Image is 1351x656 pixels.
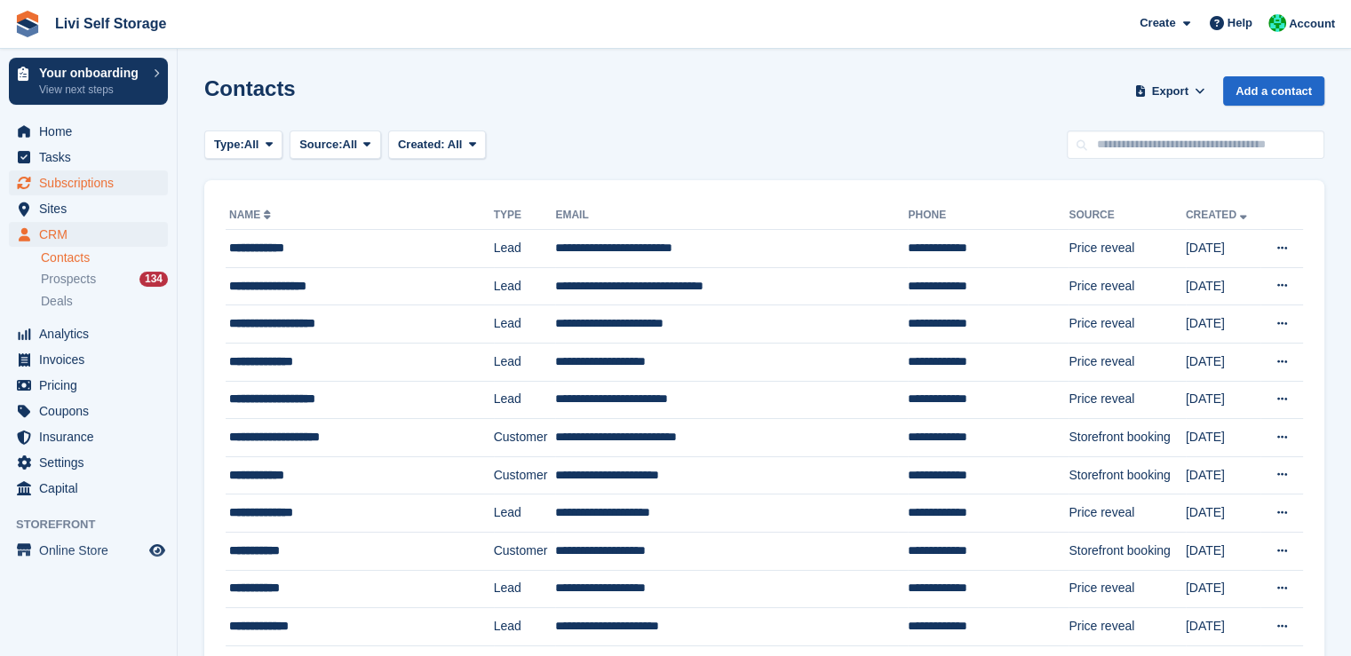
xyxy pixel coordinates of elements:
th: Email [555,202,908,230]
td: [DATE] [1186,608,1260,646]
span: Capital [39,476,146,501]
td: [DATE] [1186,381,1260,419]
span: Source: [299,136,342,154]
span: All [244,136,259,154]
a: Livi Self Storage [48,9,173,38]
button: Export [1131,76,1209,106]
td: Customer [494,532,556,570]
a: Add a contact [1223,76,1324,106]
span: Invoices [39,347,146,372]
td: Price reveal [1069,305,1186,344]
span: Subscriptions [39,170,146,195]
a: menu [9,538,168,563]
span: Help [1228,14,1252,32]
span: Prospects [41,271,96,288]
span: Create [1140,14,1175,32]
td: Lead [494,305,556,344]
span: Created: [398,138,445,151]
a: menu [9,373,168,398]
span: Insurance [39,424,146,449]
td: Price reveal [1069,608,1186,646]
th: Phone [908,202,1069,230]
a: menu [9,170,168,195]
a: menu [9,399,168,423]
td: Lead [494,230,556,268]
a: Preview store [147,540,168,561]
span: Coupons [39,399,146,423]
span: Tasks [39,145,146,170]
a: Your onboarding View next steps [9,58,168,105]
a: menu [9,119,168,144]
td: Lead [494,267,556,305]
td: Storefront booking [1069,532,1186,570]
span: Account [1289,15,1335,33]
th: Type [494,202,556,230]
img: Joe Robertson [1268,14,1286,32]
td: [DATE] [1186,305,1260,344]
td: [DATE] [1186,570,1260,608]
td: Price reveal [1069,267,1186,305]
a: menu [9,347,168,372]
span: Online Store [39,538,146,563]
td: [DATE] [1186,494,1260,533]
td: Lead [494,570,556,608]
span: Analytics [39,321,146,346]
a: menu [9,450,168,475]
td: Storefront booking [1069,419,1186,457]
td: [DATE] [1186,230,1260,268]
span: All [343,136,358,154]
td: [DATE] [1186,267,1260,305]
a: menu [9,321,168,346]
h1: Contacts [204,76,296,100]
td: Storefront booking [1069,456,1186,494]
td: Lead [494,608,556,646]
div: 134 [139,272,168,287]
td: Lead [494,343,556,381]
button: Created: All [388,130,486,160]
td: Price reveal [1069,381,1186,419]
span: Pricing [39,373,146,398]
img: stora-icon-8386f47178a22dfd0bd8f6a31ec36ba5ce8667c1dd55bd0f319d3a0aa187defe.svg [14,11,41,37]
span: Home [39,119,146,144]
td: [DATE] [1186,456,1260,494]
a: Contacts [41,249,168,266]
td: Price reveal [1069,230,1186,268]
td: Price reveal [1069,494,1186,533]
td: Price reveal [1069,570,1186,608]
td: Lead [494,494,556,533]
td: Customer [494,419,556,457]
th: Source [1069,202,1186,230]
a: Prospects 134 [41,270,168,288]
span: Settings [39,450,146,475]
span: CRM [39,222,146,247]
a: Name [229,209,274,221]
span: Storefront [16,516,177,533]
p: View next steps [39,82,145,98]
td: Lead [494,381,556,419]
span: Deals [41,293,73,310]
a: Deals [41,292,168,311]
a: menu [9,196,168,221]
td: Price reveal [1069,343,1186,381]
span: Sites [39,196,146,221]
span: All [448,138,463,151]
a: menu [9,476,168,501]
a: menu [9,424,168,449]
a: Created [1186,209,1251,221]
td: Customer [494,456,556,494]
td: [DATE] [1186,343,1260,381]
button: Type: All [204,130,282,160]
td: [DATE] [1186,419,1260,457]
span: Type: [214,136,244,154]
span: Export [1152,83,1188,100]
a: menu [9,145,168,170]
p: Your onboarding [39,67,145,79]
button: Source: All [290,130,381,160]
a: menu [9,222,168,247]
td: [DATE] [1186,532,1260,570]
